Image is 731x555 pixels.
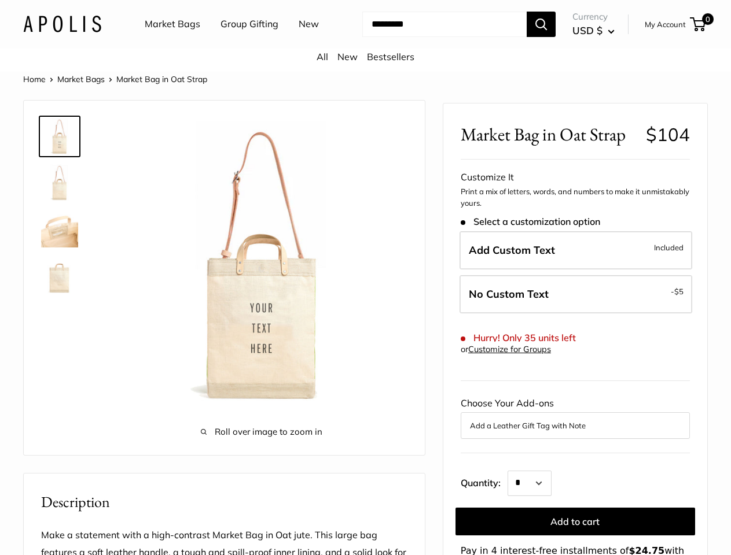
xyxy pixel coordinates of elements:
[702,13,714,25] span: 0
[337,51,358,62] a: New
[572,9,615,25] span: Currency
[572,24,603,36] span: USD $
[41,164,78,201] img: Market Bag in Oat Strap
[646,123,690,146] span: $104
[572,21,615,40] button: USD $
[469,287,549,301] span: No Custom Text
[116,118,407,409] img: Market Bag in Oat Strap
[461,169,690,186] div: Customize It
[116,424,407,440] span: Roll over image to zoom in
[39,116,80,157] a: Market Bag in Oat Strap
[674,287,684,296] span: $5
[691,17,706,31] a: 0
[645,17,686,31] a: My Account
[461,216,600,227] span: Select a customization option
[461,186,690,209] p: Print a mix of letters, words, and numbers to make it unmistakably yours.
[367,51,414,62] a: Bestsellers
[299,16,319,33] a: New
[461,395,690,439] div: Choose Your Add-ons
[23,74,46,84] a: Home
[57,74,105,84] a: Market Bags
[460,275,692,313] label: Leave Blank
[39,208,80,250] a: Market Bag in Oat Strap
[145,16,200,33] a: Market Bags
[23,16,101,32] img: Apolis
[41,118,78,155] img: Market Bag in Oat Strap
[461,467,508,496] label: Quantity:
[317,51,328,62] a: All
[468,344,551,354] a: Customize for Groups
[671,284,684,298] span: -
[469,243,555,257] span: Add Custom Text
[461,124,637,145] span: Market Bag in Oat Strap
[460,231,692,269] label: Add Custom Text
[116,74,207,84] span: Market Bag in Oat Strap
[461,342,551,357] div: or
[527,12,556,37] button: Search
[41,257,78,294] img: Market Bag in Oat Strap
[23,72,207,87] nav: Breadcrumb
[39,254,80,296] a: Market Bag in Oat Strap
[221,16,278,33] a: Group Gifting
[456,508,695,535] button: Add to cart
[41,491,407,513] h2: Description
[461,332,576,343] span: Hurry! Only 35 units left
[654,240,684,254] span: Included
[470,419,681,432] button: Add a Leather Gift Tag with Note
[362,12,527,37] input: Search...
[41,210,78,247] img: Market Bag in Oat Strap
[39,162,80,203] a: Market Bag in Oat Strap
